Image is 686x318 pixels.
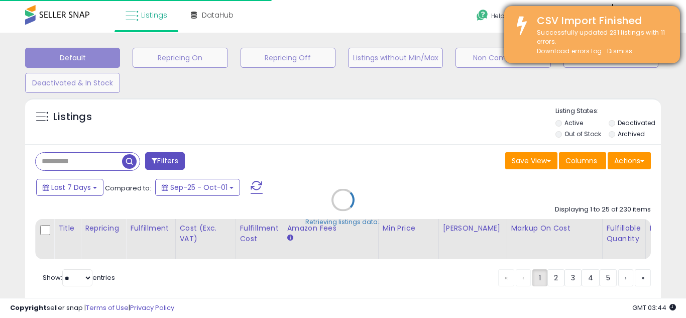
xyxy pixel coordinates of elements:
[133,48,227,68] button: Repricing On
[202,10,234,20] span: DataHub
[305,218,381,227] div: Retrieving listings data..
[348,48,443,68] button: Listings without Min/Max
[141,10,167,20] span: Listings
[25,73,120,93] button: Deactivated & In Stock
[241,48,335,68] button: Repricing Off
[469,2,522,33] a: Help
[529,28,672,56] div: Successfully updated 231 listings with 11 errors.
[607,47,632,55] u: Dismiss
[491,12,505,20] span: Help
[10,303,47,312] strong: Copyright
[455,48,550,68] button: Non Competitive
[25,48,120,68] button: Default
[537,47,602,55] a: Download errors log
[529,14,672,28] div: CSV Import Finished
[476,9,489,22] i: Get Help
[10,303,174,313] div: seller snap | |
